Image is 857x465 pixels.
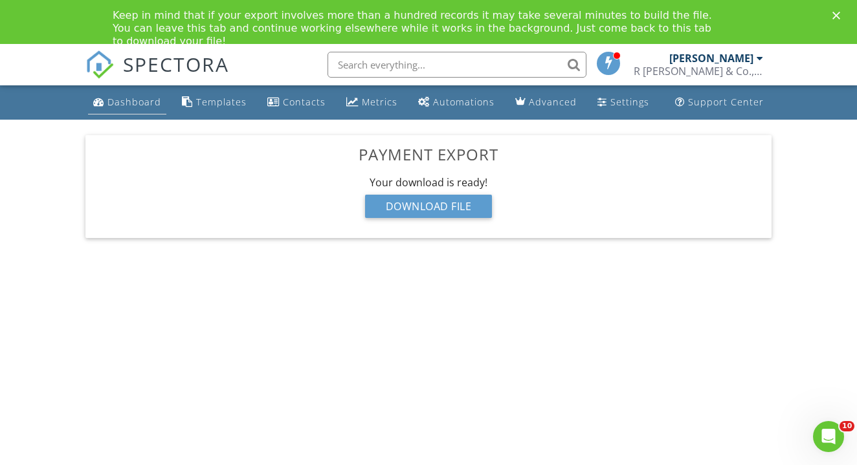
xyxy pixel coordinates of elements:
input: Search everything... [328,52,586,78]
div: Automations [433,96,495,108]
a: SPECTORA [85,61,229,89]
div: Your download is ready! [96,175,761,189]
div: Contacts [283,96,326,108]
div: R Miller & Co., LLC [634,65,763,78]
div: Advanced [529,96,577,108]
a: Support Center [670,91,769,114]
div: Close [832,12,845,19]
span: 10 [840,421,854,431]
div: [PERSON_NAME] [669,52,753,65]
a: Automations (Basic) [413,91,500,114]
div: Templates [196,96,247,108]
div: Support Center [688,96,764,108]
span: SPECTORA [123,50,229,78]
h3: Payment Export [96,146,761,163]
a: Settings [592,91,654,114]
div: Metrics [362,96,397,108]
a: Dashboard [88,91,166,114]
a: Templates [177,91,252,114]
a: Metrics [341,91,403,114]
a: Advanced [510,91,582,114]
div: Dashboard [107,96,161,108]
div: Download File [365,195,493,218]
img: The Best Home Inspection Software - Spectora [85,50,114,79]
div: Settings [610,96,649,108]
a: Contacts [262,91,331,114]
iframe: Intercom live chat [813,421,844,452]
div: Keep in mind that if your export involves more than a hundred records it may take several minutes... [113,9,724,48]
